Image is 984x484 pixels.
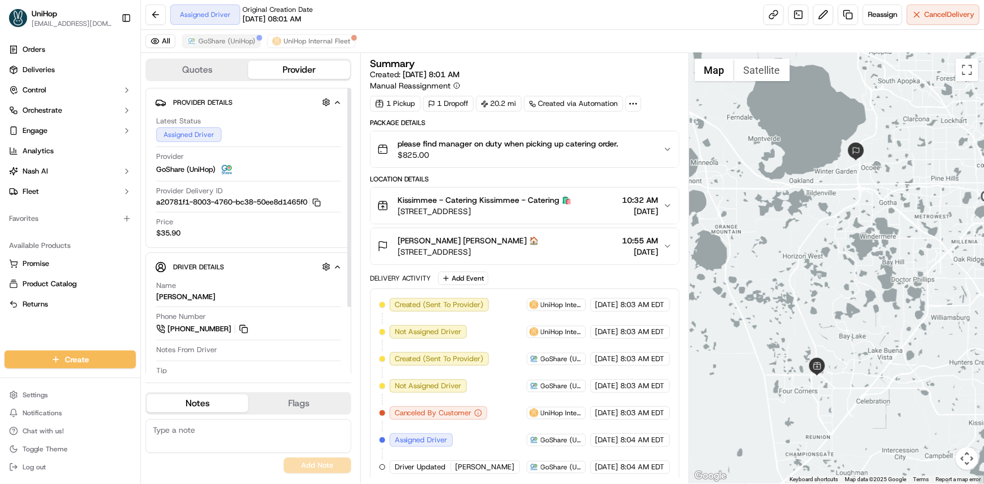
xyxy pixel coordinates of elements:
span: [DATE] [129,205,152,214]
div: [PERSON_NAME] [156,292,215,302]
span: Name [156,281,176,291]
a: Report a map error [936,476,981,482]
span: Original Creation Date [242,5,313,14]
button: Toggle Theme [5,441,136,457]
span: [DATE] [623,206,659,217]
span: Orchestrate [23,105,62,116]
a: Analytics [5,142,136,160]
span: GoShare (UniHop) [541,463,583,472]
a: Promise [9,259,131,269]
img: unihop_logo.png [529,300,539,309]
span: Tip [156,366,167,376]
a: Returns [9,299,131,309]
span: Created: [370,69,460,80]
button: UniHop [32,8,57,19]
button: UniHopUniHop[EMAIL_ADDRESS][DOMAIN_NAME] [5,5,117,32]
span: Map data ©2025 Google [845,476,906,482]
span: Provider Delivery ID [156,186,223,196]
span: Settings [23,390,48,399]
img: UniHop [9,9,27,27]
img: goshare_logo.png [187,37,196,46]
span: [DATE] 08:01 AM [242,14,301,24]
button: Promise [5,255,136,273]
span: Deliveries [23,65,55,75]
span: [DATE] [595,381,619,391]
span: Analytics [23,146,54,156]
button: [PERSON_NAME] [PERSON_NAME] 🏠[STREET_ADDRESS]10:55 AM[DATE] [370,228,679,264]
a: Open this area in Google Maps (opens a new window) [692,469,729,483]
img: goshare_logo.png [529,354,539,363]
span: GoShare (UniHop) [541,436,583,445]
span: Provider [156,152,184,162]
span: UniHop Internal Fleet [541,408,583,418]
button: Keyboard shortcuts [789,476,838,483]
img: Nash [11,11,34,34]
span: Pylon [112,279,136,288]
span: Orders [23,45,45,55]
button: All [145,34,175,48]
img: goshare_logo.png [529,381,539,390]
div: 1 Dropoff [423,96,474,112]
button: Notifications [5,405,136,421]
button: Toggle fullscreen view [956,59,978,81]
button: See all [175,144,205,158]
span: Created (Sent To Provider) [395,354,484,364]
span: Created (Sent To Provider) [395,300,484,310]
button: Nash AI [5,162,136,180]
img: goshare_logo.png [529,463,539,472]
div: 1 Pickup [370,96,421,112]
span: 8:04 AM EDT [621,435,665,445]
button: Control [5,81,136,99]
span: Canceled By Customer [395,408,472,418]
img: 1736555255976-a54dd68f-1ca7-489b-9aae-adbdc363a1c4 [23,175,32,184]
span: Reassign [868,10,897,20]
button: Engage [5,122,136,140]
div: 💻 [95,253,104,262]
span: $35.90 [156,228,180,238]
span: [DATE] [595,300,619,310]
button: Provider [248,61,350,79]
span: [DATE] [595,408,619,418]
div: We're available if you need us! [51,119,155,128]
span: • [94,175,98,184]
img: goshare_logo.png [529,436,539,445]
span: UniHop Internal Fleet [541,300,583,309]
button: Map camera controls [956,447,978,470]
img: unihop_logo.png [529,408,539,418]
span: Assigned Driver [395,435,448,445]
span: Driver Updated [395,462,446,472]
h3: Summary [370,59,416,69]
a: Powered byPylon [80,279,136,288]
span: Fleet [23,187,39,197]
span: Create [65,354,89,365]
span: [PHONE_NUMBER] [167,324,231,334]
button: Chat with us! [5,423,136,439]
div: 20.2 mi [476,96,522,112]
img: 9188753566659_6852d8bf1fb38e338040_72.png [24,108,44,128]
a: 💻API Documentation [91,247,186,268]
span: Promise [23,259,49,269]
span: Wisdom [PERSON_NAME] [35,205,120,214]
span: Engage [23,126,47,136]
div: Available Products [5,237,136,255]
span: [DATE] [100,175,123,184]
span: [PERSON_NAME] [35,175,91,184]
button: Show satellite imagery [734,59,790,81]
span: [DATE] [623,246,659,257]
span: 8:03 AM EDT [621,327,665,337]
span: GoShare (UniHop) [541,381,583,390]
button: Show street map [695,59,734,81]
input: Got a question? Start typing here... [29,73,203,85]
img: Grace Nketiah [11,164,29,182]
a: [PHONE_NUMBER] [156,323,250,335]
span: 8:03 AM EDT [621,354,665,364]
span: Not Assigned Driver [395,327,462,337]
span: 8:04 AM EDT [621,462,665,472]
span: [STREET_ADDRESS] [398,206,572,217]
button: Orchestrate [5,101,136,119]
a: 📗Knowledge Base [7,247,91,268]
button: CancelDelivery [907,5,979,25]
span: [DATE] [595,354,619,364]
span: [PERSON_NAME] [456,462,515,472]
img: Google [692,469,729,483]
